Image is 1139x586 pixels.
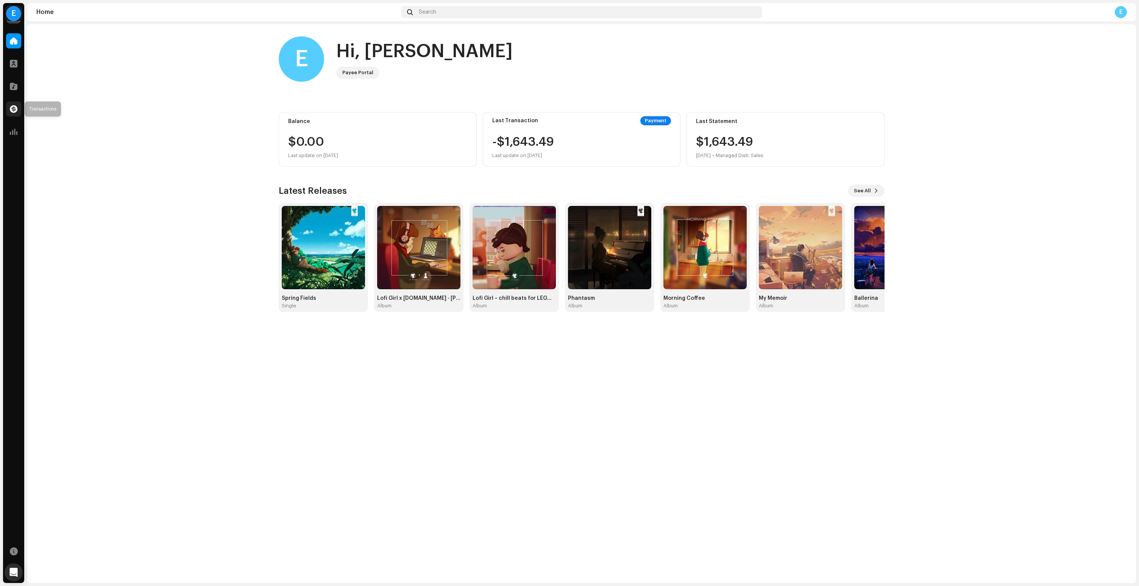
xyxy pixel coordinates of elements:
[492,118,538,124] div: Last Transaction
[6,6,21,21] div: E
[282,295,365,301] div: Spring Fields
[663,303,678,309] div: Album
[342,68,373,77] div: Payee Portal
[568,303,582,309] div: Album
[568,206,651,289] img: 4a754a5f-724e-4400-a78f-06747b604d47
[696,151,711,160] div: [DATE]
[759,295,842,301] div: My Memoir
[640,116,671,125] div: Payment
[759,206,842,289] img: 1fbfeee3-9f44-4817-9631-41dbfe76b165
[473,206,556,289] img: 6f4f8a59-fbb9-4b61-b0f8-42ecfe886e19
[663,295,747,301] div: Morning Coffee
[854,206,938,289] img: cff056c4-accc-4ded-8b01-adf82b192f18
[1115,6,1127,18] div: E
[492,151,554,160] div: Last update on [DATE]
[282,206,365,289] img: ec39cb98-53a0-485b-bfc9-492428e40105
[473,295,556,301] div: Lofi Girl – chill beats for LEGO building
[473,303,487,309] div: Album
[848,185,885,197] button: See All
[288,118,467,125] div: Balance
[696,118,875,125] div: Last Statement
[36,9,398,15] div: Home
[663,206,747,289] img: cd70e9f5-ffad-46e9-b3ae-36daef98dfc1
[712,151,714,160] div: •
[377,295,460,301] div: Lofi Girl x [DOMAIN_NAME] - [PERSON_NAME] beats to play chess to
[282,303,296,309] div: Single
[687,112,885,167] re-o-card-value: Last Statement
[377,206,460,289] img: 886a2fe0-1803-40c1-9511-5e390cd0d6fc
[759,303,773,309] div: Album
[419,9,436,15] span: Search
[279,112,477,167] re-o-card-value: Balance
[5,563,23,581] div: Open Intercom Messenger
[336,39,513,64] div: Hi, [PERSON_NAME]
[854,183,871,198] span: See All
[288,151,467,160] div: Last update on [DATE]
[568,295,651,301] div: Phantasm
[279,36,324,82] div: E
[854,303,869,309] div: Album
[377,303,392,309] div: Album
[716,151,763,160] div: Managed Distr. Sales
[854,295,938,301] div: Ballerina
[279,185,347,197] h3: Latest Releases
